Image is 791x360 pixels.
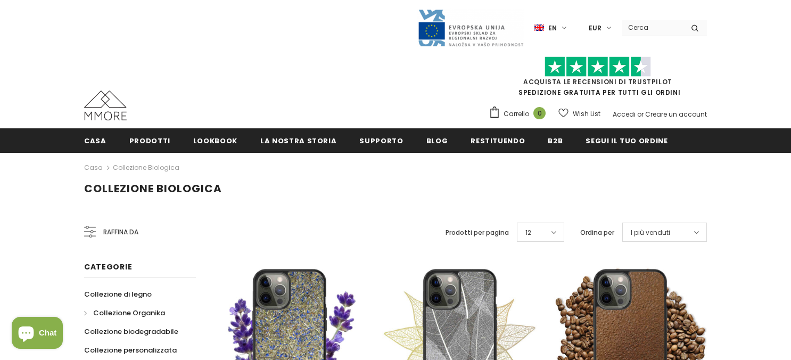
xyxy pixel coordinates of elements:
[84,289,152,299] span: Collezione di legno
[84,181,222,196] span: Collezione biologica
[84,322,178,341] a: Collezione biodegradabile
[84,326,178,337] span: Collezione biodegradabile
[586,128,668,152] a: Segui il tuo ordine
[84,285,152,304] a: Collezione di legno
[622,20,683,35] input: Search Site
[548,128,563,152] a: B2B
[129,136,170,146] span: Prodotti
[613,110,636,119] a: Accedi
[359,128,403,152] a: supporto
[417,23,524,32] a: Javni Razpis
[103,226,138,238] span: Raffina da
[359,136,403,146] span: supporto
[471,128,525,152] a: Restituendo
[426,128,448,152] a: Blog
[637,110,644,119] span: or
[84,261,132,272] span: Categorie
[489,61,707,97] span: SPEDIZIONE GRATUITA PER TUTTI GLI ORDINI
[471,136,525,146] span: Restituendo
[84,128,106,152] a: Casa
[84,341,177,359] a: Collezione personalizzata
[260,128,336,152] a: La nostra storia
[586,136,668,146] span: Segui il tuo ordine
[589,23,602,34] span: EUR
[580,227,614,238] label: Ordina per
[193,136,237,146] span: Lookbook
[534,23,544,32] img: i-lang-1.png
[417,9,524,47] img: Javni Razpis
[426,136,448,146] span: Blog
[548,23,557,34] span: en
[129,128,170,152] a: Prodotti
[523,77,672,86] a: Acquista le recensioni di TrustPilot
[84,304,165,322] a: Collezione Organika
[260,136,336,146] span: La nostra storia
[558,104,600,123] a: Wish List
[193,128,237,152] a: Lookbook
[645,110,707,119] a: Creare un account
[631,227,670,238] span: I più venduti
[489,106,551,122] a: Carrello 0
[113,163,179,172] a: Collezione biologica
[533,107,546,119] span: 0
[525,227,531,238] span: 12
[573,109,600,119] span: Wish List
[84,136,106,146] span: Casa
[84,161,103,174] a: Casa
[84,345,177,355] span: Collezione personalizzata
[84,91,127,120] img: Casi MMORE
[545,56,651,77] img: Fidati di Pilot Stars
[9,317,66,351] inbox-online-store-chat: Shopify online store chat
[504,109,529,119] span: Carrello
[93,308,165,318] span: Collezione Organika
[446,227,509,238] label: Prodotti per pagina
[548,136,563,146] span: B2B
